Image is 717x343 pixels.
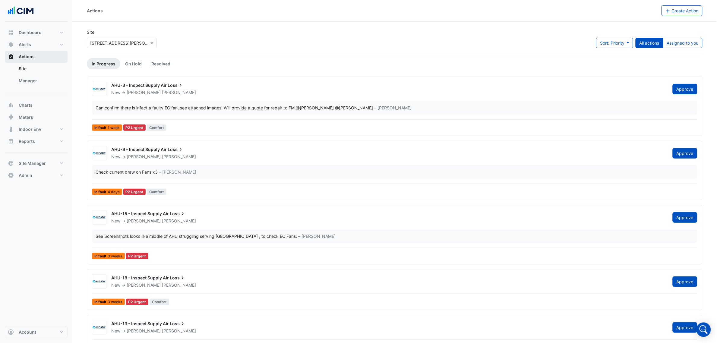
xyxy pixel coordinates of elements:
[111,90,120,95] span: New
[92,189,122,195] span: In fault
[8,138,14,144] app-icon: Reports
[19,114,33,120] span: Meters
[19,126,41,132] span: Indoor Env
[5,111,68,123] button: Meters
[150,299,169,305] span: Comfort
[147,189,166,195] span: Comfort
[170,321,186,327] span: Loss
[108,254,122,258] span: 3 weeks
[127,282,161,288] span: [PERSON_NAME]
[8,42,14,48] app-icon: Alerts
[123,124,146,131] div: P2 Urgent
[92,124,122,131] span: In fault
[19,160,46,166] span: Site Manager
[122,328,125,333] span: ->
[120,58,147,69] a: On Hold
[162,328,196,334] span: [PERSON_NAME]
[87,8,103,14] div: Actions
[673,322,697,333] button: Approve
[677,325,693,330] span: Approve
[677,215,693,220] span: Approve
[111,154,120,159] span: New
[162,218,196,224] span: [PERSON_NAME]
[696,323,711,337] div: Open Intercom Messenger
[111,321,169,326] span: AHU-13 - Inspect Supply Air
[92,253,125,259] span: In fault
[677,87,693,92] span: Approve
[111,211,169,216] span: AHU-15 - Inspect Supply Air
[96,105,373,111] div: Can confirm there is infact a faulty EC fan, see attached images. Will provide a quote for repair...
[162,154,196,160] span: [PERSON_NAME]
[677,151,693,156] span: Approve
[673,148,697,159] button: Approve
[677,279,693,284] span: Approve
[5,157,68,169] button: Site Manager
[7,5,34,17] img: Company Logo
[600,40,624,46] span: Sort: Priority
[663,38,703,48] button: Assigned to you
[296,105,334,110] span: shakti.sisodiya@charterhallaccess.com.au [CBRE Charter Hall]
[108,126,120,130] span: 1 week
[108,300,122,304] span: 3 weeks
[122,154,125,159] span: ->
[19,42,31,48] span: Alerts
[92,215,106,221] img: HiFlow
[87,58,120,69] a: In Progress
[162,282,196,288] span: [PERSON_NAME]
[111,282,120,288] span: New
[108,190,120,194] span: 4 days
[122,90,125,95] span: ->
[162,90,196,96] span: [PERSON_NAME]
[19,172,32,178] span: Admin
[19,102,33,108] span: Charts
[111,275,169,280] span: AHU-18 - Inspect Supply Air
[170,275,186,281] span: Loss
[127,154,161,159] span: [PERSON_NAME]
[5,169,68,181] button: Admin
[159,169,196,175] span: – [PERSON_NAME]
[298,233,336,239] span: – [PERSON_NAME]
[92,150,106,156] img: HiFlow
[673,276,697,287] button: Approve
[96,169,158,175] div: Check current draw on Fans x3
[8,160,14,166] app-icon: Site Manager
[168,146,184,153] span: Loss
[126,299,149,305] div: P2 Urgent
[126,253,149,259] div: P2 Urgent
[5,63,68,89] div: Actions
[122,218,125,223] span: ->
[19,54,35,60] span: Actions
[127,90,161,95] span: [PERSON_NAME]
[92,299,125,305] span: In fault
[14,75,68,87] a: Manager
[123,189,146,195] div: P2 Urgent
[374,105,412,111] span: – [PERSON_NAME]
[92,86,106,92] img: HiFlow
[111,83,167,88] span: AHU-3 - Inspect Supply Air
[596,38,633,48] button: Sort: Priority
[92,325,106,331] img: HiFlow
[8,30,14,36] app-icon: Dashboard
[19,138,35,144] span: Reports
[122,282,125,288] span: ->
[127,218,161,223] span: [PERSON_NAME]
[170,211,186,217] span: Loss
[673,84,697,94] button: Approve
[335,105,373,110] span: conor.deane@cimenviro.com [CIM]
[8,126,14,132] app-icon: Indoor Env
[111,147,167,152] span: AHU-9 - Inspect Supply Air
[5,99,68,111] button: Charts
[5,39,68,51] button: Alerts
[5,326,68,338] button: Account
[14,63,68,75] a: Site
[147,58,175,69] a: Resolved
[8,172,14,178] app-icon: Admin
[87,29,94,35] label: Site
[673,212,697,223] button: Approve
[111,328,120,333] span: New
[92,279,106,285] img: HiFlow
[127,328,161,333] span: [PERSON_NAME]
[5,123,68,135] button: Indoor Env
[672,8,699,13] span: Create Action
[5,135,68,147] button: Reports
